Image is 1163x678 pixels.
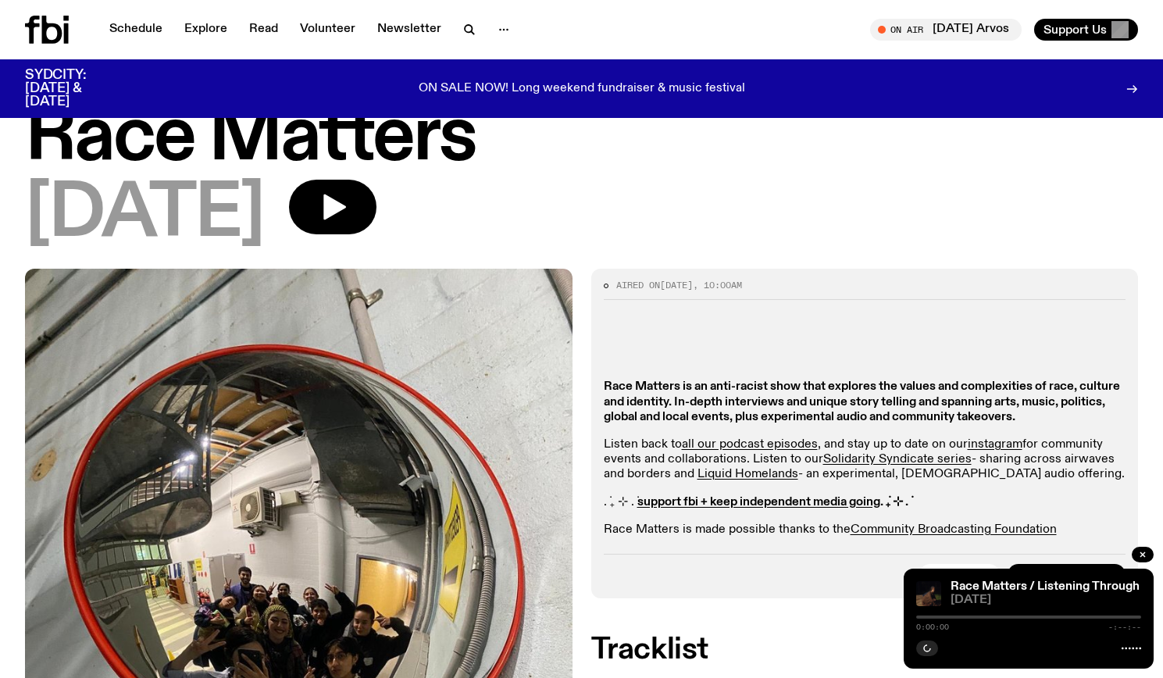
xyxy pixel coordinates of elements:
[951,594,1141,606] span: [DATE]
[916,581,941,606] img: Fetle crouches in a park at night. They are wearing a long brown garment and looking solemnly int...
[870,19,1022,41] button: On Air[DATE] Arvos
[1008,564,1126,586] a: More Episodes
[1108,623,1141,631] span: -:--:--
[25,103,1138,173] h1: Race Matters
[368,19,451,41] a: Newsletter
[616,279,660,291] span: Aired on
[851,523,1057,536] a: Community Broadcasting Foundation
[604,495,1126,510] p: . ݁₊ ⊹ . ݁
[693,279,742,291] span: , 10:00am
[291,19,365,41] a: Volunteer
[637,496,880,508] a: support fbi + keep independent media going
[919,564,1000,586] button: Tracklist
[697,468,798,480] a: Liquid Homelands
[916,623,949,631] span: 0:00:00
[419,82,745,96] p: ON SALE NOW! Long weekend fundraiser & music festival
[240,19,287,41] a: Read
[175,19,237,41] a: Explore
[604,380,1120,423] strong: Race Matters is an anti-racist show that explores the values and complexities of race, culture an...
[25,180,264,250] span: [DATE]
[591,636,1139,664] h2: Tracklist
[660,279,693,291] span: [DATE]
[880,496,911,508] strong: . ݁₊ ⊹ . ݁
[682,438,818,451] a: all our podcast episodes
[1043,23,1107,37] span: Support Us
[604,523,1126,537] p: Race Matters is made possible thanks to the
[823,453,972,466] a: Solidarity Syndicate series
[968,438,1022,451] a: instagram
[100,19,172,41] a: Schedule
[25,69,125,109] h3: SYDCITY: [DATE] & [DATE]
[1034,19,1138,41] button: Support Us
[604,437,1126,483] p: Listen back to , and stay up to date on our for community events and collaborations. Listen to ou...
